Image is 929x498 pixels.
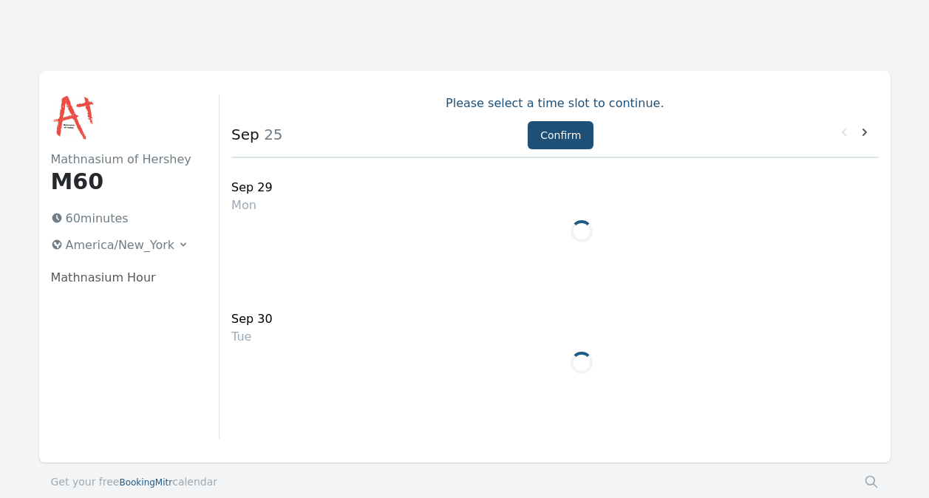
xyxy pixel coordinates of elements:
[259,126,283,143] span: 25
[51,269,196,287] p: Mathnasium Hour
[231,197,273,214] div: Mon
[119,477,172,488] span: BookingMitr
[231,328,273,346] div: Tue
[51,168,196,195] h1: M60
[45,233,196,257] button: America/New_York
[528,121,593,149] button: Confirm
[231,95,878,112] p: Please select a time slot to continue.
[51,151,196,168] h2: Mathnasium of Hershey
[51,95,98,142] img: Mathnasium of Hershey
[231,310,273,328] div: Sep 30
[51,474,218,489] a: Get your freeBookingMitrcalendar
[231,126,259,143] strong: Sep
[231,179,273,197] div: Sep 29
[45,207,196,231] p: 60 minutes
